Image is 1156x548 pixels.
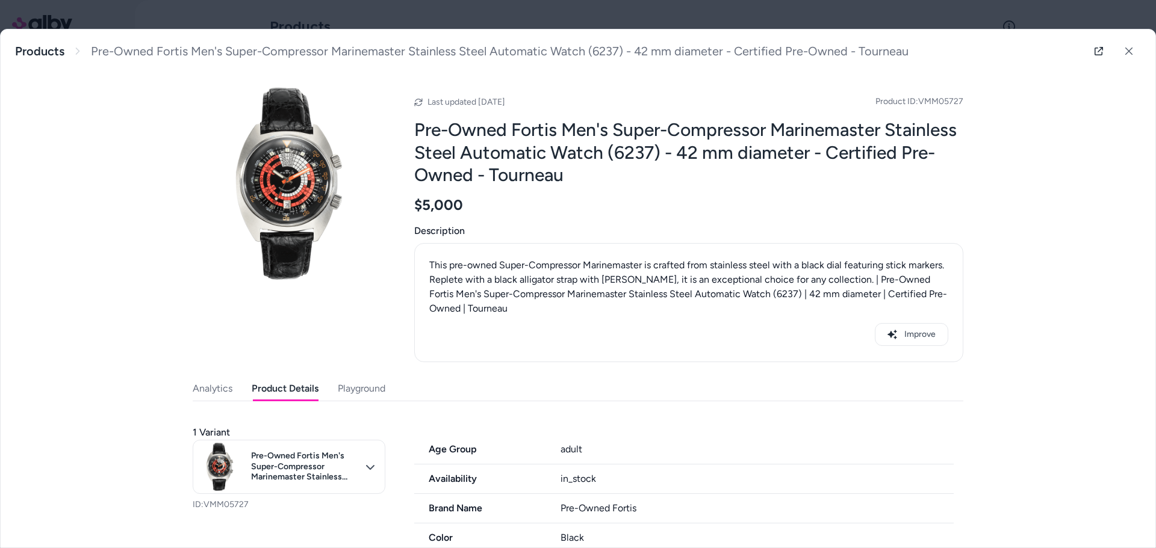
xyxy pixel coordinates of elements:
span: Brand Name [414,501,546,516]
span: Pre-Owned Fortis Men's Super-Compressor Marinemaster Stainless Steel Automatic Watch (6237) - 42 ... [251,451,358,482]
button: Playground [338,377,385,401]
nav: breadcrumb [15,44,909,59]
span: Description [414,224,963,238]
span: Color [414,531,546,545]
span: Product ID: VMM05727 [875,96,963,108]
button: Pre-Owned Fortis Men's Super-Compressor Marinemaster Stainless Steel Automatic Watch (6237) - 42 ... [193,440,385,494]
img: 6237-pre-owned-fortis-super-compressor-marinemaster-stainless-steel-automatic-VMM05727.png [193,87,385,280]
img: 6237-pre-owned-fortis-super-compressor-marinemaster-stainless-steel-automatic-VMM05727.png [196,443,244,491]
span: Availability [414,472,546,486]
div: adult [561,442,954,457]
span: Age Group [414,442,546,457]
span: Pre-Owned Fortis Men's Super-Compressor Marinemaster Stainless Steel Automatic Watch (6237) - 42 ... [91,44,909,59]
button: Analytics [193,377,232,401]
button: Improve [875,323,948,346]
p: ID: VMM05727 [193,499,385,511]
h2: Pre-Owned Fortis Men's Super-Compressor Marinemaster Stainless Steel Automatic Watch (6237) - 42 ... [414,119,963,186]
button: Product Details [252,377,319,401]
span: 1 Variant [193,425,230,440]
a: Products [15,44,64,59]
div: in_stock [561,472,954,486]
div: Pre-Owned Fortis [561,501,954,516]
div: Black [561,531,954,545]
span: $5,000 [414,196,463,214]
span: Last updated [DATE] [427,97,505,107]
p: This pre-owned Super-Compressor Marinemaster is crafted from stainless steel with a black dial fe... [429,258,948,316]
